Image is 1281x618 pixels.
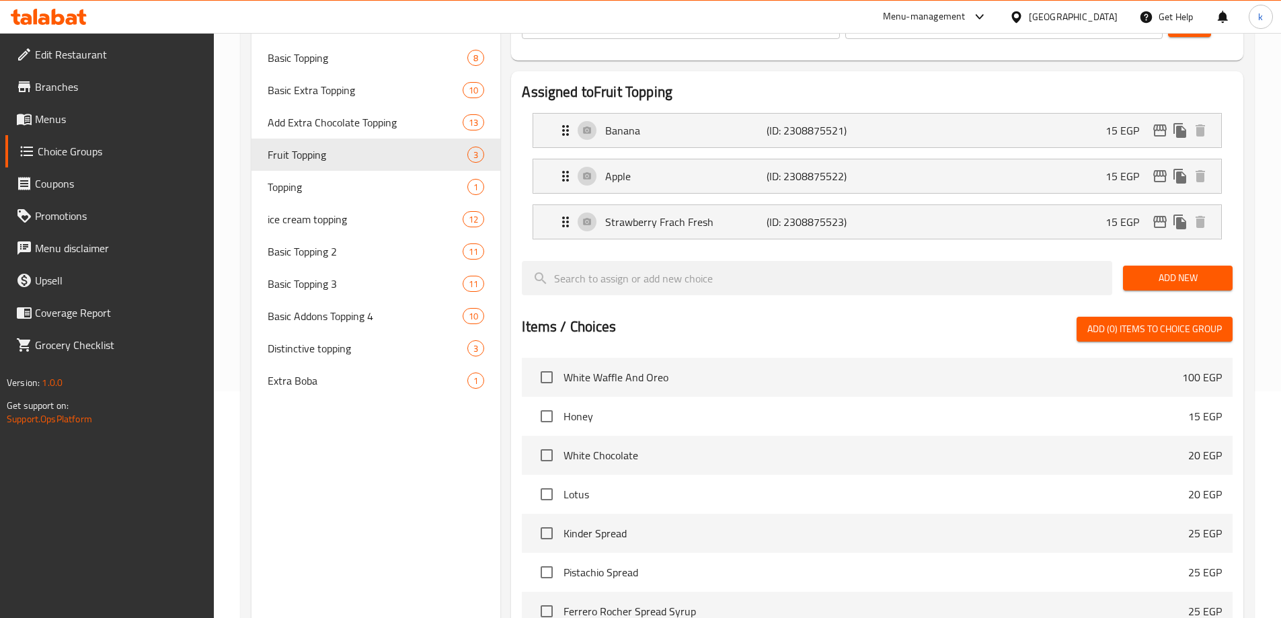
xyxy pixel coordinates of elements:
[1188,525,1222,541] p: 25 EGP
[5,135,214,167] a: Choice Groups
[468,342,483,355] span: 3
[251,235,501,268] div: Basic Topping 211
[35,111,203,127] span: Menus
[268,308,463,324] span: Basic Addons Topping 4
[533,480,561,508] span: Select choice
[1188,486,1222,502] p: 20 EGP
[251,364,501,397] div: Extra Boba1
[7,397,69,414] span: Get support on:
[463,116,483,129] span: 13
[1029,9,1118,24] div: [GEOGRAPHIC_DATA]
[467,147,484,163] div: Choices
[268,82,463,98] span: Basic Extra Topping
[1170,166,1190,186] button: duplicate
[35,176,203,192] span: Coupons
[533,159,1221,193] div: Expand
[1150,212,1170,232] button: edit
[1188,564,1222,580] p: 25 EGP
[467,340,484,356] div: Choices
[268,373,468,389] span: Extra Boba
[564,564,1188,580] span: Pistachio Spread
[5,297,214,329] a: Coverage Report
[268,276,463,292] span: Basic Topping 3
[1190,212,1210,232] button: delete
[1105,122,1150,139] p: 15 EGP
[251,332,501,364] div: Distinctive topping3
[605,214,766,230] p: Strawberry Frach Fresh
[42,374,63,391] span: 1.0.0
[463,245,483,258] span: 11
[1258,9,1263,24] span: k
[522,199,1233,245] li: Expand
[1077,317,1233,342] button: Add (0) items to choice group
[251,106,501,139] div: Add Extra Chocolate Topping13
[533,558,561,586] span: Select choice
[35,305,203,321] span: Coverage Report
[5,38,214,71] a: Edit Restaurant
[883,9,966,25] div: Menu-management
[1105,168,1150,184] p: 15 EGP
[1087,321,1222,338] span: Add (0) items to choice group
[35,79,203,95] span: Branches
[522,317,616,337] h2: Items / Choices
[268,50,468,66] span: Basic Topping
[7,374,40,391] span: Version:
[5,71,214,103] a: Branches
[1188,408,1222,424] p: 15 EGP
[522,153,1233,199] li: Expand
[467,373,484,389] div: Choices
[468,375,483,387] span: 1
[564,486,1188,502] span: Lotus
[1150,120,1170,141] button: edit
[533,205,1221,239] div: Expand
[533,114,1221,147] div: Expand
[251,171,501,203] div: Topping1
[1134,270,1222,286] span: Add New
[533,402,561,430] span: Select choice
[251,139,501,171] div: Fruit Topping3
[522,108,1233,153] li: Expand
[605,168,766,184] p: Apple
[1182,369,1222,385] p: 100 EGP
[468,149,483,161] span: 3
[5,200,214,232] a: Promotions
[5,264,214,297] a: Upsell
[463,308,484,324] div: Choices
[522,82,1233,102] h2: Assigned to Fruit Topping
[533,519,561,547] span: Select choice
[463,243,484,260] div: Choices
[463,213,483,226] span: 12
[1170,120,1190,141] button: duplicate
[35,337,203,353] span: Grocery Checklist
[1105,214,1150,230] p: 15 EGP
[5,103,214,135] a: Menus
[767,122,874,139] p: (ID: 2308875521)
[467,50,484,66] div: Choices
[463,276,484,292] div: Choices
[522,261,1112,295] input: search
[463,84,483,97] span: 10
[1190,120,1210,141] button: delete
[767,168,874,184] p: (ID: 2308875522)
[468,52,483,65] span: 8
[1150,166,1170,186] button: edit
[7,410,92,428] a: Support.OpsPlatform
[467,179,484,195] div: Choices
[564,408,1188,424] span: Honey
[564,369,1182,385] span: White Waffle And Oreo
[268,114,463,130] span: Add Extra Chocolate Topping
[468,181,483,194] span: 1
[35,240,203,256] span: Menu disclaimer
[251,203,501,235] div: ice cream topping12
[1188,447,1222,463] p: 20 EGP
[767,214,874,230] p: (ID: 2308875523)
[251,74,501,106] div: Basic Extra Topping10
[268,179,468,195] span: Topping
[463,278,483,291] span: 11
[533,363,561,391] span: Select choice
[35,208,203,224] span: Promotions
[268,147,468,163] span: Fruit Topping
[5,232,214,264] a: Menu disclaimer
[5,329,214,361] a: Grocery Checklist
[605,122,766,139] p: Banana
